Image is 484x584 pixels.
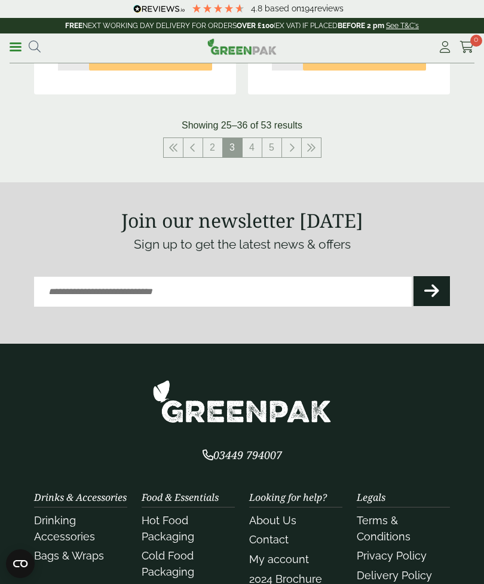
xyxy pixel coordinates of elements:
p: Sign up to get the latest news & offers [34,235,450,254]
a: Privacy Policy [357,549,427,562]
a: 0 [460,38,474,56]
a: Drinking Accessories [34,514,95,543]
img: REVIEWS.io [133,5,185,13]
a: See T&C's [386,22,419,30]
span: reviews [314,4,344,13]
i: My Account [437,41,452,53]
button: Open CMP widget [6,549,35,578]
span: 0 [470,35,482,47]
img: GreenPak Supplies [207,38,277,55]
a: Cold Food Packaging [142,549,194,578]
a: Delivery Policy [357,569,432,582]
a: About Us [249,514,296,527]
a: Bags & Wraps [34,549,104,562]
a: Contact [249,533,289,546]
img: GreenPak Supplies [152,380,332,423]
i: Cart [460,41,474,53]
div: 4.78 Stars [191,3,245,14]
strong: FREE [65,22,82,30]
a: 2 [203,138,222,157]
span: 194 [301,4,314,13]
span: Based on [265,4,301,13]
span: 4.8 [251,4,265,13]
a: Terms & Conditions [357,514,411,543]
a: 4 [243,138,262,157]
a: My account [249,553,309,565]
p: Showing 25–36 of 53 results [182,118,302,133]
a: Hot Food Packaging [142,514,194,543]
a: 5 [262,138,281,157]
span: 03449 794007 [203,448,282,462]
strong: OVER £100 [237,22,274,30]
span: 3 [223,138,242,157]
strong: Join our newsletter [DATE] [121,207,363,233]
a: 03449 794007 [203,450,282,461]
strong: BEFORE 2 pm [338,22,384,30]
